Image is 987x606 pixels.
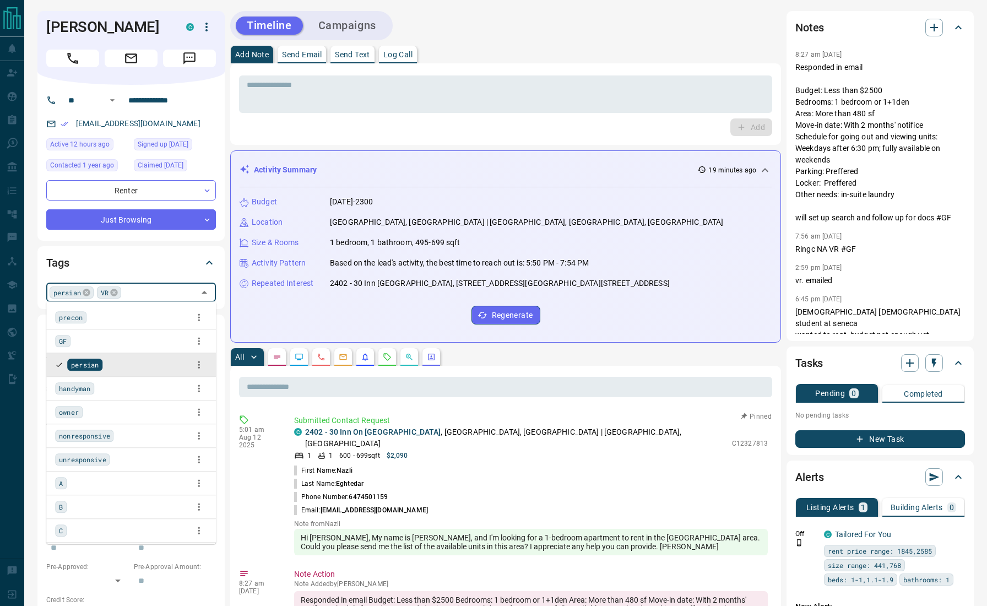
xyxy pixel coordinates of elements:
[97,286,121,299] div: VR
[59,478,63,489] span: A
[383,51,413,58] p: Log Call
[134,138,216,154] div: Sun May 23 2021
[305,426,726,450] p: , [GEOGRAPHIC_DATA], [GEOGRAPHIC_DATA] | [GEOGRAPHIC_DATA], [GEOGRAPHIC_DATA]
[861,504,865,511] p: 1
[46,159,128,175] div: Mon Mar 18 2024
[330,257,589,269] p: Based on the lead's activity, the best time to reach out is: 5:50 PM - 7:54 PM
[61,120,68,128] svg: Email Verified
[335,51,370,58] p: Send Text
[240,160,772,180] div: Activity Summary19 minutes ago
[50,286,94,299] div: persian
[294,466,352,475] p: First Name:
[106,94,119,107] button: Open
[239,426,278,434] p: 5:01 am
[252,257,306,269] p: Activity Pattern
[795,264,842,272] p: 2:59 pm [DATE]
[53,287,81,298] span: persian
[252,196,277,208] p: Budget
[824,531,832,538] div: condos.ca
[294,520,768,528] p: Note from Nazli
[321,506,428,514] span: [EMAIL_ADDRESS][DOMAIN_NAME]
[105,50,158,67] span: Email
[282,51,322,58] p: Send Email
[330,278,670,289] p: 2402 - 30 Inn [GEOGRAPHIC_DATA], [STREET_ADDRESS][GEOGRAPHIC_DATA][STREET_ADDRESS]
[795,275,965,286] p: vr. emailed
[383,353,392,361] svg: Requests
[239,587,278,595] p: [DATE]
[46,18,170,36] h1: [PERSON_NAME]
[59,501,63,512] span: B
[59,430,110,441] span: nonresponsive
[59,383,90,394] span: handyman
[305,428,441,436] a: 2402 - 30 Inn On [GEOGRAPHIC_DATA]
[50,160,114,171] span: Contacted 1 year ago
[134,159,216,175] div: Sun May 23 2021
[795,354,823,372] h2: Tasks
[317,353,326,361] svg: Calls
[795,350,965,376] div: Tasks
[236,17,303,35] button: Timeline
[336,480,364,488] span: Eghtedar
[795,430,965,448] button: New Task
[361,353,370,361] svg: Listing Alerts
[795,468,824,486] h2: Alerts
[795,232,842,240] p: 7:56 am [DATE]
[904,390,943,398] p: Completed
[46,180,216,201] div: Renter
[138,160,183,171] span: Claimed [DATE]
[828,545,932,556] span: rent price range: 1845,2585
[307,17,387,35] button: Campaigns
[307,451,311,461] p: 1
[339,451,379,461] p: 600 - 699 sqft
[252,237,299,248] p: Size & Rooms
[806,504,854,511] p: Listing Alerts
[235,353,244,361] p: All
[795,407,965,424] p: No pending tasks
[795,464,965,490] div: Alerts
[795,529,817,539] p: Off
[330,217,723,228] p: [GEOGRAPHIC_DATA], [GEOGRAPHIC_DATA] | [GEOGRAPHIC_DATA], [GEOGRAPHIC_DATA], [GEOGRAPHIC_DATA]
[46,50,99,67] span: Call
[46,254,69,272] h2: Tags
[330,237,460,248] p: 1 bedroom, 1 bathroom, 495-699 sqft
[186,23,194,31] div: condos.ca
[471,306,540,324] button: Regenerate
[349,493,388,501] span: 6474501159
[294,529,768,555] div: Hi [PERSON_NAME], My name is [PERSON_NAME], and I'm looking for a 1-bedroom apartment to rent in ...
[252,278,313,289] p: Repeated Interest
[59,525,63,536] span: C
[239,580,278,587] p: 8:27 am
[294,479,364,489] p: Last Name:
[795,244,965,255] p: Ringc NA VR #GF
[254,164,317,176] p: Activity Summary
[46,209,216,230] div: Just Browsing
[795,295,842,303] p: 6:45 pm [DATE]
[852,389,856,397] p: 0
[708,165,756,175] p: 19 minutes ago
[76,119,200,128] a: [EMAIL_ADDRESS][DOMAIN_NAME]
[891,504,943,511] p: Building Alerts
[294,492,388,502] p: Phone Number:
[46,562,128,572] p: Pre-Approved:
[732,439,768,448] p: C12327813
[795,14,965,41] div: Notes
[252,217,283,228] p: Location
[46,138,128,154] div: Tue Aug 12 2025
[815,389,845,397] p: Pending
[950,504,954,511] p: 0
[294,569,768,580] p: Note Action
[795,539,803,547] svg: Push Notification Only
[46,250,216,276] div: Tags
[59,312,83,323] span: precon
[71,359,99,370] span: persian
[387,451,408,461] p: $2,090
[50,139,110,150] span: Active 12 hours ago
[405,353,414,361] svg: Opportunities
[101,287,109,298] span: VR
[795,62,965,224] p: Responded in email Budget: Less than $2500 Bedrooms: 1 bedroom or 1+1den Area: More than 480 sf M...
[197,285,212,300] button: Close
[273,353,281,361] svg: Notes
[59,336,67,347] span: GF
[295,353,303,361] svg: Lead Browsing Activity
[294,505,428,515] p: Email:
